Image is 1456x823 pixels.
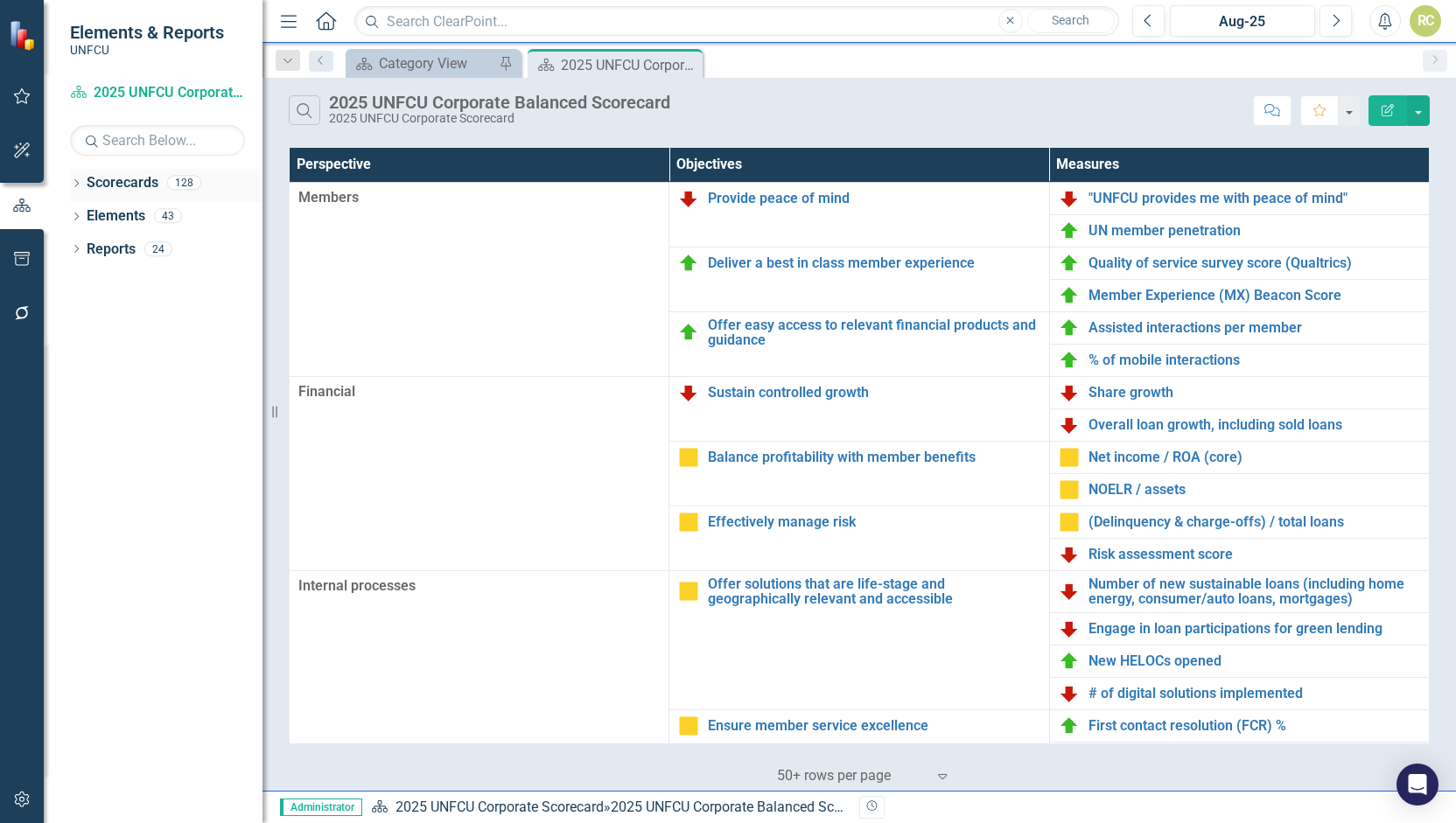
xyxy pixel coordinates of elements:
a: 2025 UNFCU Corporate Scorecard [395,799,604,815]
button: RC [1410,5,1441,37]
div: Category View [379,52,494,74]
img: On Target [1059,317,1080,338]
span: Elements & Reports [70,22,224,43]
img: On Target [1059,715,1080,736]
input: Search Below... [70,125,245,156]
a: Risk assessment score [1088,547,1420,562]
td: Double-Click to Edit Right Click for Context Menu [669,710,1049,775]
img: Below Plan [1059,683,1080,704]
td: Double-Click to Edit [290,376,669,570]
a: Deliver a best in class member experience [708,255,1039,271]
a: Number of new sustainable loans (including home energy, consumer/auto loans, mortgages) [1088,576,1420,607]
a: Offer solutions that are life-stage and geographically relevant and accessible [708,576,1039,607]
a: Scorecards [87,173,158,193]
button: Aug-25 [1170,5,1315,37]
a: Overall loan growth, including sold loans [1088,417,1420,433]
span: Members [298,188,660,208]
div: 43 [154,209,182,224]
td: Double-Click to Edit Right Click for Context Menu [1049,538,1429,570]
td: Double-Click to Edit Right Click for Context Menu [1049,441,1429,473]
img: Below Plan [1059,581,1080,602]
div: 128 [167,176,201,191]
button: Search [1027,9,1115,33]
span: Internal processes [298,576,660,596]
a: 2025 UNFCU Corporate Scorecard [70,83,245,103]
td: Double-Click to Edit Right Click for Context Menu [1049,645,1429,678]
td: Double-Click to Edit Right Click for Context Menu [1049,344,1429,376]
a: Category View [350,52,494,74]
td: Double-Click to Edit Right Click for Context Menu [1049,247,1429,279]
a: Offer easy access to relevant financial products and guidance [708,317,1039,348]
div: » [371,798,846,818]
td: Double-Click to Edit Right Click for Context Menu [1049,570,1429,612]
div: 2025 UNFCU Corporate Scorecard [329,112,670,125]
div: 24 [144,241,172,256]
td: Double-Click to Edit Right Click for Context Menu [1049,613,1429,645]
span: Administrator [280,799,362,816]
img: Below Plan [1059,415,1080,436]
td: Double-Click to Edit Right Click for Context Menu [669,441,1049,506]
a: UN member penetration [1088,223,1420,239]
img: Below Plan [1059,382,1080,403]
img: Below Plan [678,382,699,403]
img: Caution [678,715,699,736]
img: Caution [1059,447,1080,468]
img: On Target [678,322,699,343]
img: Caution [678,447,699,468]
span: Search [1052,13,1089,27]
td: Double-Click to Edit Right Click for Context Menu [669,506,1049,570]
td: Double-Click to Edit Right Click for Context Menu [669,311,1049,376]
img: Below Plan [678,188,699,209]
img: On Target [1059,253,1080,274]
td: Double-Click to Edit Right Click for Context Menu [669,247,1049,311]
img: Caution [1059,479,1080,500]
img: Below Plan [1059,188,1080,209]
a: Net income / ROA (core) [1088,450,1420,465]
td: Double-Click to Edit Right Click for Context Menu [669,182,1049,247]
div: 2025 UNFCU Corporate Balanced Scorecard [611,799,880,815]
img: On Target [1059,651,1080,672]
img: On Target [1059,220,1080,241]
td: Double-Click to Edit Right Click for Context Menu [1049,279,1429,311]
td: Double-Click to Edit Right Click for Context Menu [1049,710,1429,743]
span: Financial [298,382,660,402]
a: Provide peace of mind [708,191,1039,206]
a: New HELOCs opened [1088,653,1420,669]
a: First contact resolution (FCR) % [1088,718,1420,734]
td: Double-Click to Edit [290,182,669,376]
td: Double-Click to Edit Right Click for Context Menu [1049,506,1429,538]
a: # of digital solutions implemented [1088,686,1420,701]
td: Double-Click to Edit Right Click for Context Menu [1049,311,1429,344]
img: ClearPoint Strategy [9,20,39,51]
img: Below Plan [1059,618,1080,639]
td: Double-Click to Edit Right Click for Context Menu [1049,182,1429,214]
a: Assisted interactions per member [1088,320,1420,336]
td: Double-Click to Edit Right Click for Context Menu [1049,214,1429,247]
img: Caution [678,512,699,533]
div: 2025 UNFCU Corporate Balanced Scorecard [561,54,698,76]
td: Double-Click to Edit Right Click for Context Menu [669,570,1049,709]
a: Engage in loan participations for green lending [1088,621,1420,637]
small: UNFCU [70,43,224,57]
div: Aug-25 [1176,11,1309,32]
a: % of mobile interactions [1088,352,1420,368]
img: On Target [678,253,699,274]
td: Double-Click to Edit Right Click for Context Menu [1049,376,1429,408]
a: Ensure member service excellence [708,718,1039,734]
img: On Target [1059,285,1080,306]
input: Search ClearPoint... [354,6,1119,37]
img: Caution [678,581,699,602]
td: Double-Click to Edit Right Click for Context Menu [1049,678,1429,710]
a: Share growth [1088,385,1420,401]
img: Below Plan [1059,544,1080,565]
a: NOELR / assets [1088,482,1420,498]
a: Member Experience (MX) Beacon Score [1088,288,1420,303]
a: (Delinquency & charge-offs) / total loans [1088,514,1420,530]
a: Reports [87,240,136,260]
a: Effectively manage risk [708,514,1039,530]
td: Double-Click to Edit Right Click for Context Menu [1049,743,1429,775]
td: Double-Click to Edit Right Click for Context Menu [1049,408,1429,441]
div: 2025 UNFCU Corporate Balanced Scorecard [329,93,670,112]
img: On Target [1059,350,1080,371]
